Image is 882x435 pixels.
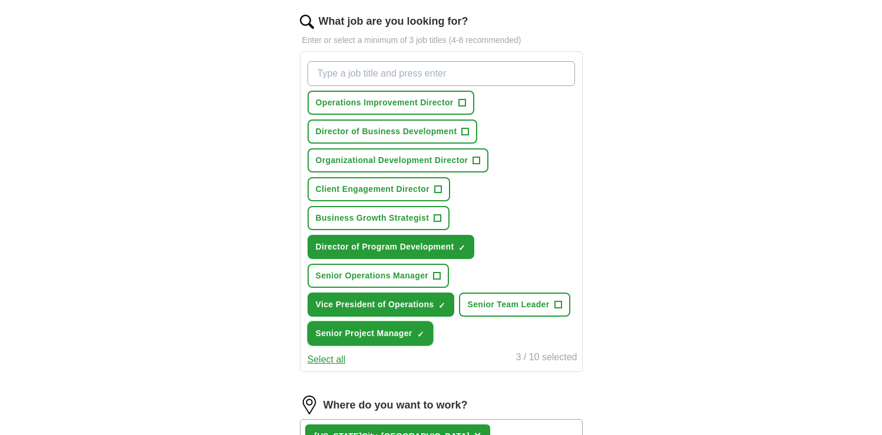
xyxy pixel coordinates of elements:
button: Director of Program Development✓ [308,235,475,259]
span: ✓ [458,243,465,253]
button: Senior Operations Manager [308,264,450,288]
button: Senior Team Leader [459,293,570,317]
span: Senior Operations Manager [316,270,429,282]
button: Director of Business Development [308,119,478,144]
span: Senior Project Manager [316,327,412,340]
button: Organizational Development Director [308,148,489,172]
img: search.png [300,15,314,29]
div: 3 / 10 selected [516,350,577,367]
span: Director of Business Development [316,125,457,138]
button: Senior Project Manager✓ [308,321,433,346]
span: Operations Improvement Director [316,97,454,109]
label: What job are you looking for? [319,14,468,29]
label: Where do you want to work? [323,397,468,413]
span: ✓ [438,301,445,310]
span: ✓ [417,330,424,339]
button: Business Growth Strategist [308,206,450,230]
button: Client Engagement Director [308,177,450,201]
span: Organizational Development Director [316,154,468,167]
p: Enter or select a minimum of 3 job titles (4-8 recommended) [300,34,583,47]
span: Senior Team Leader [467,298,549,311]
button: Operations Improvement Director [308,91,474,115]
span: Director of Program Development [316,241,454,253]
button: Select all [308,353,346,367]
span: Client Engagement Director [316,183,430,195]
img: location.png [300,396,319,414]
span: Vice President of Operations [316,298,434,311]
input: Type a job title and press enter [308,61,575,86]
button: Vice President of Operations✓ [308,293,455,317]
span: Business Growth Strategist [316,212,430,224]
